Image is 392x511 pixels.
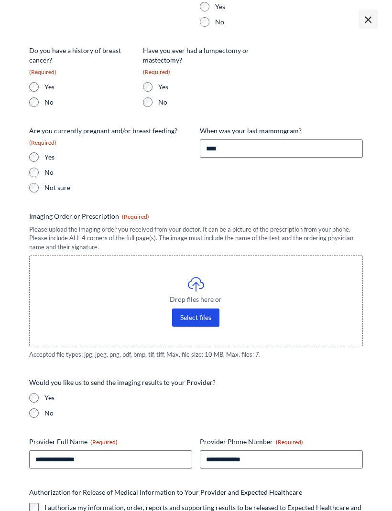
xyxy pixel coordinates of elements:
[29,126,192,147] legend: Are you currently pregnant and/or breast feeding?
[29,212,363,221] label: Imaging Order or Prescription
[29,46,135,76] legend: Do you have a history of breast cancer?
[158,82,249,92] label: Yes
[29,139,56,146] span: (Required)
[44,152,192,162] label: Yes
[359,10,378,29] span: ×
[44,82,135,92] label: Yes
[44,97,135,107] label: No
[44,408,363,418] label: No
[44,393,363,403] label: Yes
[29,488,302,497] legend: Authorization for Release of Medical Information to Your Provider and Expected Healthcare
[172,309,219,327] button: select files, imaging order or prescription(required)
[215,17,306,27] label: No
[276,438,303,446] span: (Required)
[215,2,306,11] label: Yes
[29,350,363,359] span: Accepted file types: jpg, jpeg, png, pdf, bmp, tif, tiff, Max. file size: 10 MB, Max. files: 7.
[29,68,56,75] span: (Required)
[29,378,216,387] legend: Would you like us to send the imaging results to your Provider?
[143,46,249,76] legend: Have you ever had a lumpectomy or mastectomy?
[29,225,363,252] div: Please upload the imaging order you received from your doctor. It can be a picture of the prescri...
[44,168,192,177] label: No
[29,437,192,447] label: Provider Full Name
[200,126,363,136] label: When was your last mammogram?
[44,183,192,192] label: Not sure
[122,213,149,220] span: (Required)
[49,296,344,303] span: Drop files here or
[90,438,118,446] span: (Required)
[143,68,170,75] span: (Required)
[200,437,363,447] label: Provider Phone Number
[158,97,249,107] label: No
